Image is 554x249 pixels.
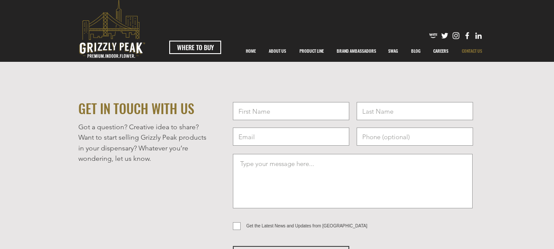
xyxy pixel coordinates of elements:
[246,223,367,228] span: Get the Latest News and Updates from [GEOGRAPHIC_DATA]
[440,31,449,40] img: Twitter
[429,31,438,40] img: weedmaps
[455,40,489,62] a: CONTACT US
[407,40,425,62] p: BLOG
[474,31,483,40] img: Likedin
[78,99,194,118] span: GET IN TOUCH WITH US
[330,40,382,62] div: BRAND AMBASSADORS
[457,40,486,62] p: CONTACT US
[332,40,380,62] p: BRAND AMBASSADORS
[384,40,403,62] p: SWAG
[239,40,262,62] a: HOME
[427,40,455,62] a: CAREERS
[295,40,328,62] p: PRODUCT LINE
[169,41,221,54] a: WHERE TO BUY
[262,40,293,62] a: ABOUT US
[264,40,290,62] p: ABOUT US
[451,31,461,40] img: Instagram
[405,40,427,62] a: BLOG
[382,40,405,62] a: SWAG
[357,102,473,120] input: Last Name
[78,133,206,163] span: Want to start selling Grizzly Peak products in your dispensary? Whatever you’re wondering, let us...
[357,128,473,146] input: Phone (optional)
[293,40,330,62] a: PRODUCT LINE
[463,31,472,40] img: Facebook
[239,40,489,62] nav: Site
[233,102,349,120] input: First Name
[78,123,199,131] span: Got a question? Creative idea to share?
[242,40,260,62] p: HOME
[233,128,349,146] input: Email
[177,43,214,52] span: WHERE TO BUY
[429,31,483,40] ul: Social Bar
[429,40,453,62] p: CAREERS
